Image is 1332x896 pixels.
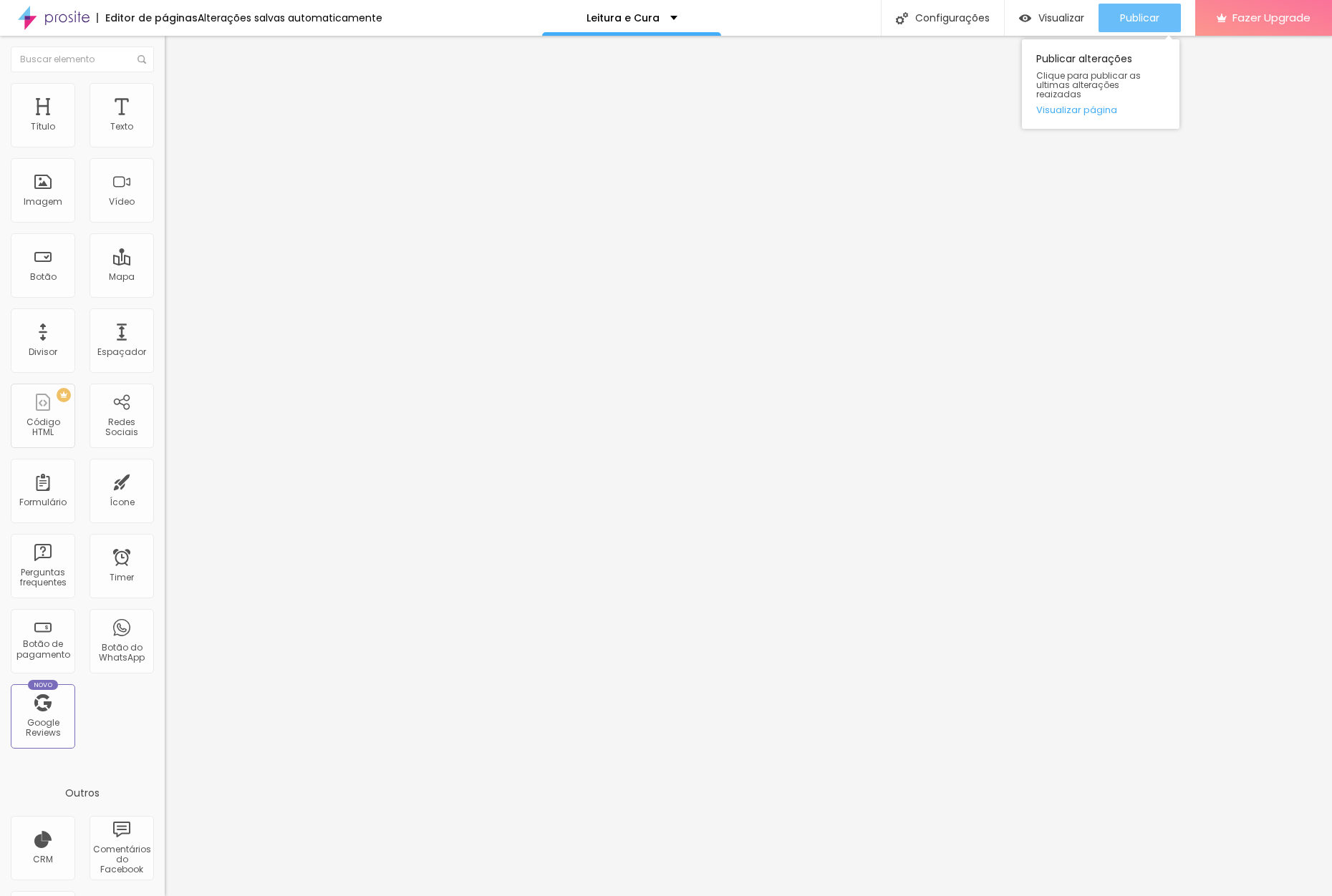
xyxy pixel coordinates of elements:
input: Buscar elemento [11,47,154,72]
div: Redes Sociais [93,417,150,438]
img: Icone [137,55,146,64]
img: Icone [896,12,908,24]
div: Mapa [109,272,135,282]
div: Imagem [24,197,62,207]
div: Botão [30,272,57,282]
div: Perguntas frequentes [14,568,71,588]
div: Texto [110,122,133,132]
div: Editor de páginas [97,13,198,23]
div: Google Reviews [14,718,71,739]
p: Leitura e Cura [587,13,660,23]
button: Visualizar [1005,4,1099,32]
span: Publicar [1120,12,1159,24]
div: Novo [28,680,59,690]
div: Comentários do Facebook [93,844,150,875]
span: Visualizar [1038,12,1084,24]
div: Publicar alterações [1022,39,1179,129]
span: Clique para publicar as ultimas alterações reaizadas [1036,71,1165,99]
div: Ícone [110,497,135,507]
a: Visualizar página [1036,105,1165,115]
div: Título [31,122,55,132]
div: Botão de pagamento [14,639,71,660]
div: Botão do WhatsApp [93,643,150,663]
div: CRM [33,854,53,865]
div: Divisor [29,347,57,357]
div: Vídeo [109,197,135,207]
img: view-1.svg [1019,12,1031,24]
span: Fazer Upgrade [1232,11,1311,24]
div: Timer [110,573,134,583]
div: Formulário [19,497,67,507]
div: Código HTML [14,417,71,438]
div: Espaçador [97,347,146,357]
button: Publicar [1099,4,1181,32]
div: Alterações salvas automaticamente [198,13,382,23]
